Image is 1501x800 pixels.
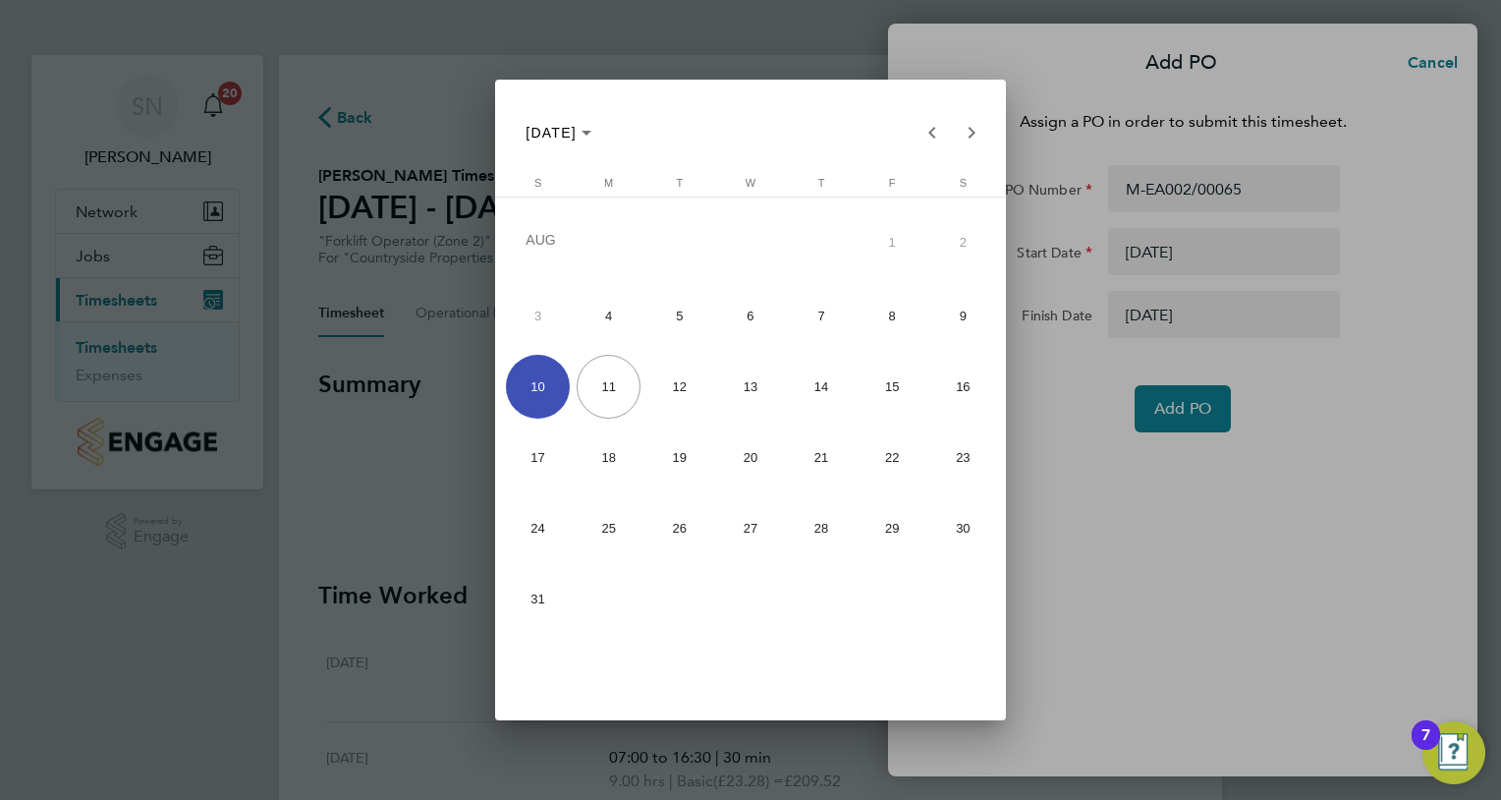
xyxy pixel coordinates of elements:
td: AUG [503,204,858,280]
button: August 1, 2025 [857,204,927,280]
span: 25 [577,496,640,560]
button: August 11, 2025 [574,351,644,422]
span: 15 [861,355,924,419]
button: August 14, 2025 [786,351,857,422]
button: August 23, 2025 [927,422,998,492]
span: 31 [506,567,570,631]
button: August 9, 2025 [927,280,998,351]
button: August 12, 2025 [644,351,715,422]
span: 8 [861,284,924,348]
span: 27 [718,496,782,560]
button: August 22, 2025 [857,422,927,492]
span: 22 [861,426,924,489]
button: Open Resource Center, 7 new notifications [1422,721,1485,784]
button: August 18, 2025 [574,422,644,492]
span: 19 [647,426,711,489]
span: 28 [790,496,854,560]
span: 18 [577,426,640,489]
span: 20 [718,426,782,489]
button: August 8, 2025 [857,280,927,351]
button: August 2, 2025 [927,204,998,280]
span: 29 [861,496,924,560]
span: M [604,177,613,189]
span: 5 [647,284,711,348]
span: 9 [931,284,995,348]
span: 2 [931,208,995,276]
span: 13 [718,355,782,419]
button: August 29, 2025 [857,492,927,563]
button: August 17, 2025 [503,422,574,492]
button: August 7, 2025 [786,280,857,351]
span: [DATE] [526,125,577,141]
button: Choose month and year [518,115,599,150]
button: August 3, 2025 [503,280,574,351]
span: 23 [931,426,995,489]
span: F [889,177,896,189]
span: 11 [577,355,640,419]
span: T [676,177,683,189]
span: 3 [506,284,570,348]
span: 4 [577,284,640,348]
button: August 20, 2025 [715,422,786,492]
button: Next month [952,113,991,152]
button: August 4, 2025 [574,280,644,351]
button: August 27, 2025 [715,492,786,563]
button: August 21, 2025 [786,422,857,492]
span: 26 [647,496,711,560]
span: 6 [718,284,782,348]
span: 10 [506,355,570,419]
span: T [818,177,825,189]
span: 30 [931,496,995,560]
span: 16 [931,355,995,419]
span: S [960,177,967,189]
button: August 19, 2025 [644,422,715,492]
div: 7 [1421,735,1430,761]
span: 17 [506,426,570,489]
span: 24 [506,496,570,560]
button: August 26, 2025 [644,492,715,563]
button: August 25, 2025 [574,492,644,563]
span: 12 [647,355,711,419]
button: August 16, 2025 [927,351,998,422]
button: August 28, 2025 [786,492,857,563]
span: W [746,177,755,189]
span: 21 [790,426,854,489]
button: August 6, 2025 [715,280,786,351]
span: S [534,177,541,189]
span: 7 [790,284,854,348]
button: Previous month [913,113,952,152]
button: August 24, 2025 [503,492,574,563]
span: 1 [861,208,924,276]
button: August 13, 2025 [715,351,786,422]
button: August 10, 2025 [503,351,574,422]
span: 14 [790,355,854,419]
button: August 15, 2025 [857,351,927,422]
button: August 5, 2025 [644,280,715,351]
button: August 30, 2025 [927,492,998,563]
button: August 31, 2025 [503,564,574,635]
